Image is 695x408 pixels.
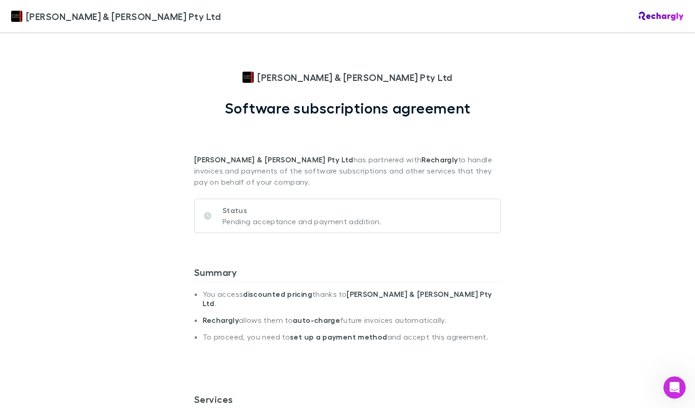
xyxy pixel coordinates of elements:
[639,12,684,21] img: Rechargly Logo
[203,315,501,332] li: allows them to future invoices automatically.
[257,70,452,84] span: [PERSON_NAME] & [PERSON_NAME] Pty Ltd
[223,216,381,227] p: Pending acceptance and payment addition.
[203,289,501,315] li: You access thanks to .
[203,289,492,308] strong: [PERSON_NAME] & [PERSON_NAME] Pty Ltd
[26,9,221,23] span: [PERSON_NAME] & [PERSON_NAME] Pty Ltd
[293,315,340,325] strong: auto-charge
[194,117,501,187] p: has partnered with to handle invoices and payments of the software subscriptions and other servic...
[223,205,381,216] p: Status
[663,376,686,399] iframe: Intercom live chat
[194,267,501,281] h3: Summary
[11,11,22,22] img: Douglas & Harrison Pty Ltd's Logo
[421,155,458,164] strong: Rechargly
[243,289,312,299] strong: discounted pricing
[203,315,239,325] strong: Rechargly
[194,155,354,164] strong: [PERSON_NAME] & [PERSON_NAME] Pty Ltd
[290,332,387,341] strong: set up a payment method
[225,99,471,117] h1: Software subscriptions agreement
[203,332,501,349] li: To proceed, you need to and accept this agreement.
[243,72,254,83] img: Douglas & Harrison Pty Ltd's Logo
